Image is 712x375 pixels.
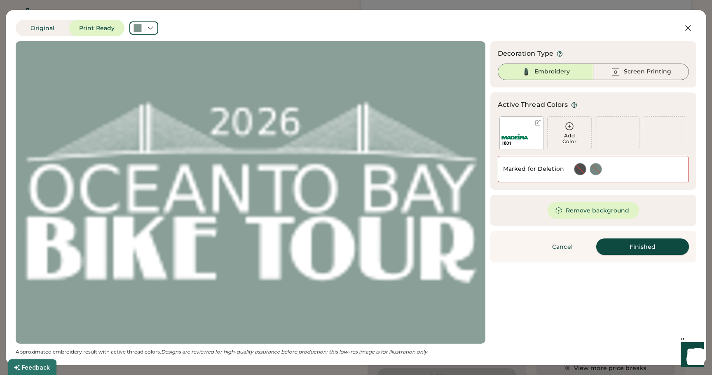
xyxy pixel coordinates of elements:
[548,202,639,219] button: Remove background
[501,134,528,139] img: Madeira%20Logo.svg
[521,67,531,77] img: Thread%20Selected.svg
[16,20,69,36] button: Original
[16,349,485,355] div: Approximated embroidery result with active thread colors.
[624,68,671,76] div: Screen Printing
[596,238,689,255] button: Finished
[498,100,568,110] div: Active Thread Colors
[534,68,570,76] div: Embroidery
[69,20,124,36] button: Print Ready
[498,49,553,59] div: Decoration Type
[673,338,708,373] iframe: Front Chat
[501,140,542,146] div: 1801
[548,133,591,144] div: Add Color
[611,67,621,77] img: Ink%20-%20Unselected.svg
[534,238,591,255] button: Cancel
[161,349,429,355] em: Designs are reviewed for high-quality assurance before production; this low-res image is for illu...
[503,165,564,173] div: Marked for Deletion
